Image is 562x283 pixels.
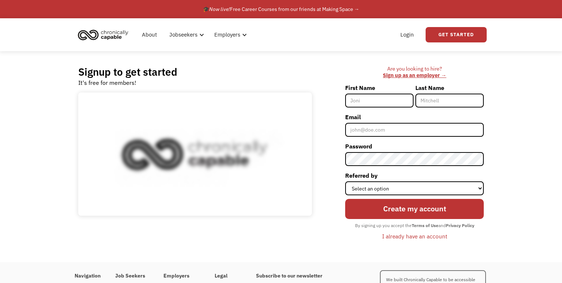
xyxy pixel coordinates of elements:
[209,6,230,12] em: Now live!
[345,82,484,243] form: Member-Signup-Form
[169,30,197,39] div: Jobseekers
[137,23,161,46] a: About
[345,123,484,137] input: john@doe.com
[377,230,453,242] a: I already have an account
[115,273,149,279] h4: Job Seekers
[446,223,474,228] strong: Privacy Policy
[396,23,418,46] a: Login
[163,273,200,279] h4: Employers
[415,94,484,107] input: Mitchell
[412,223,438,228] strong: Terms of Use
[345,170,484,181] label: Referred by
[383,72,446,79] a: Sign up as an employer →
[78,78,136,87] div: It's free for members!
[76,27,131,43] img: Chronically Capable logo
[214,30,240,39] div: Employers
[415,82,484,94] label: Last Name
[210,23,249,46] div: Employers
[345,199,484,219] input: Create my account
[345,111,484,123] label: Email
[215,273,241,279] h4: Legal
[351,221,478,230] div: By signing up you accept the and
[203,5,359,14] div: 🎓 Free Career Courses from our friends at Making Space →
[256,273,339,279] h4: Subscribe to our newsletter
[426,27,487,42] a: Get Started
[165,23,206,46] div: Jobseekers
[78,65,177,78] h2: Signup to get started
[345,82,414,94] label: First Name
[76,27,134,43] a: home
[345,65,484,79] div: Are you looking to hire? ‍
[345,94,414,107] input: Joni
[345,140,484,152] label: Password
[75,273,101,279] h4: Navigation
[382,232,447,241] div: I already have an account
